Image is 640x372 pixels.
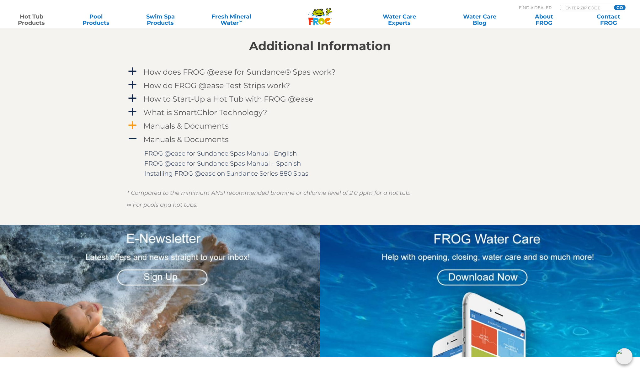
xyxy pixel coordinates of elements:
[143,108,267,117] h4: What is SmartChlor Technology?
[135,13,185,26] a: Swim SpaProducts
[455,13,505,26] a: Water CareBlog
[359,13,440,26] a: Water CareExperts
[128,94,137,103] span: a
[127,107,513,118] a: a What is SmartChlor Technology?
[128,67,137,76] span: a
[519,5,552,10] p: Find A Dealer
[143,68,336,76] h4: How does FROG @ease for Sundance® Spas work?
[127,39,513,53] h2: Additional Information
[519,13,569,26] a: AboutFROG
[144,150,297,157] a: FROG @ease for Sundance Spas Manual- English
[565,5,607,10] input: Zip Code Form
[200,13,263,26] a: Fresh MineralWater∞
[144,170,308,177] a: Installing FROG @ease on Sundance Series 880 Spas
[144,160,301,167] a: FROG @ease for Sundance Spas Manual – Spanish
[71,13,121,26] a: PoolProducts
[320,225,640,357] img: App Graphic
[6,13,56,26] a: Hot TubProducts
[239,19,242,24] sup: ∞
[584,13,634,26] a: ContactFROG
[127,120,513,132] a: a Manuals & Documents
[143,95,313,103] h4: How to Start-Up a Hot Tub with FROG @ease
[127,66,513,78] a: a How does FROG @ease for Sundance® Spas work?
[128,121,137,130] span: a
[143,135,229,144] h4: Manuals & Documents
[127,80,513,91] a: a How do FROG @ease Test Strips work?
[614,5,625,10] input: GO
[127,189,411,196] em: * Compared to the minimum ANSI recommended bromine or chlorine level of 2.0 ppm for a hot tub.
[127,93,513,105] a: a How to Start-Up a Hot Tub with FROG @ease
[128,107,137,117] span: a
[143,81,290,90] h4: How do FROG @ease Test Strips work?
[616,348,632,364] img: openIcon
[128,80,137,90] span: a
[143,122,229,130] h4: Manuals & Documents
[127,201,198,208] em: ∞ For pools and hot tubs.
[128,134,137,144] span: A
[127,134,513,145] a: A Manuals & Documents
